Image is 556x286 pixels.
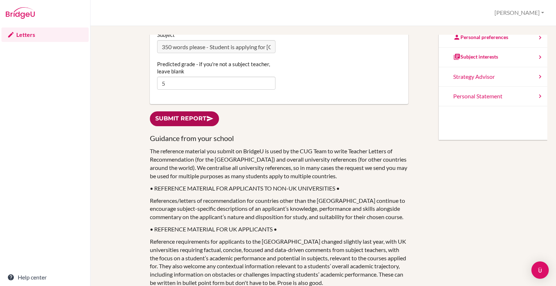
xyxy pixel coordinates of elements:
[439,28,547,48] a: Personal preferences
[157,31,175,38] label: Subject
[439,48,547,67] a: Subject interests
[150,184,408,193] p: • REFERENCE MATERIAL FOR APPLICANTS TO NON-UK UNIVERSITIES •
[491,6,547,20] button: [PERSON_NAME]
[439,87,547,106] a: Personal Statement
[453,34,508,41] div: Personal preferences
[1,270,89,285] a: Help center
[531,261,549,279] div: Open Intercom Messenger
[150,147,408,180] p: The reference material you submit on BridgeU is used by the CUG Team to write Teacher Letters of ...
[150,111,219,126] a: Submit report
[150,225,408,234] p: • REFERENCE MATERIAL FOR UK APPLICANTS •
[150,197,408,222] p: References/letters of recommendation for countries other than the [GEOGRAPHIC_DATA] continue to e...
[150,133,408,143] h3: Guidance from your school
[453,53,498,60] div: Subject interests
[6,7,35,19] img: Bridge-U
[157,60,275,75] label: Predicted grade - if you're not a subject teacher, leave blank
[1,27,89,42] a: Letters
[439,67,547,87] a: Strategy Advisor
